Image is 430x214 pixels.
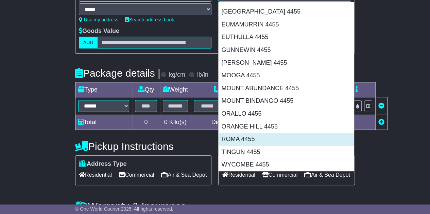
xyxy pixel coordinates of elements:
label: Goods Value [79,27,119,35]
span: Air & Sea Depot [161,170,207,180]
a: Use my address [79,17,118,22]
div: [GEOGRAPHIC_DATA] 4455 [219,5,354,18]
label: Address Type [79,160,127,168]
h4: Pickup Instructions [75,141,212,152]
span: Air & Sea Depot [304,170,350,180]
div: EUTHULLA 4455 [219,31,354,44]
td: Type [75,82,132,97]
td: Dimensions (L x W x H) [191,82,307,97]
h4: Warranty & Insurance [75,200,355,212]
div: GUNNEWIN 4455 [219,44,354,57]
td: Kilo(s) [160,115,191,130]
h4: Package details | [75,67,160,79]
div: MOUNT BINDANGO 4455 [219,95,354,108]
a: Search address book [125,17,174,22]
span: Residential [79,170,112,180]
div: TINGUN 4455 [219,146,354,159]
div: [PERSON_NAME] 4455 [219,57,354,70]
td: Dimensions in Centimetre(s) [191,115,307,130]
td: 0 [132,115,160,130]
td: Weight [160,82,191,97]
div: WYCOMBE 4455 [219,158,354,171]
span: 0 [164,119,168,125]
a: Add new item [378,119,384,125]
label: kg/cm [169,71,185,79]
div: EUMAMURRIN 4455 [219,18,354,31]
div: ORALLO 4455 [219,108,354,120]
span: © One World Courier 2025. All rights reserved. [75,206,173,212]
div: ROMA 4455 [219,133,354,146]
span: Commercial [262,170,297,180]
div: MOUNT ABUNDANCE 4455 [219,82,354,95]
div: MOOGA 4455 [219,69,354,82]
a: Remove this item [378,102,384,109]
label: lb/in [197,71,208,79]
td: Qty [132,82,160,97]
span: Commercial [119,170,154,180]
label: AUD [79,37,98,48]
td: Total [75,115,132,130]
div: ORANGE HILL 4455 [219,120,354,133]
span: Residential [222,170,255,180]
